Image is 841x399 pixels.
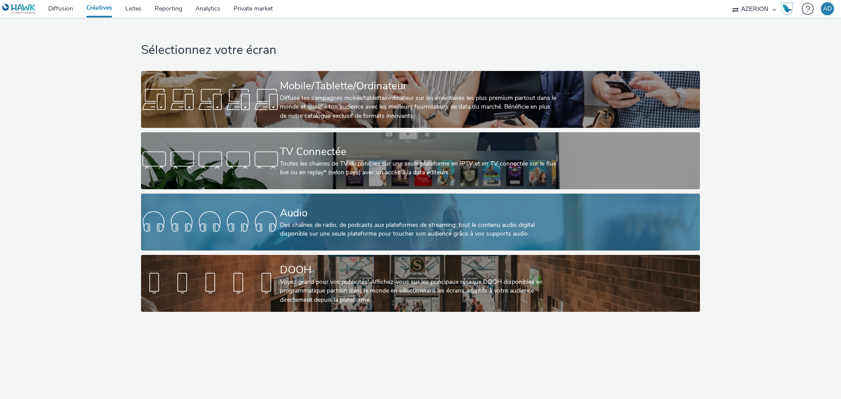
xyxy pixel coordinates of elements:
[823,2,832,15] div: AD
[280,278,558,304] div: Voyez grand pour vos publicités! Affichez-vous sur les principaux réseaux DOOH disponibles en pro...
[280,221,558,239] div: Des chaînes de radio, de podcasts aux plateformes de streaming: tout le contenu audio digital dis...
[781,2,797,16] a: Hawk Academy
[141,255,700,312] a: DOOHVoyez grand pour vos publicités! Affichez-vous sur les principaux réseaux DOOH disponibles en...
[280,159,558,177] div: Toutes les chaines de TV disponibles sur une seule plateforme en IPTV et en TV connectée sur le f...
[141,42,700,59] h1: Sélectionnez votre écran
[141,194,700,251] a: AudioDes chaînes de radio, de podcasts aux plateformes de streaming: tout le contenu audio digita...
[280,262,558,278] div: DOOH
[280,78,558,94] div: Mobile/Tablette/Ordinateur
[781,2,794,16] img: Hawk Academy
[141,132,700,189] a: TV ConnectéeToutes les chaines de TV disponibles sur une seule plateforme en IPTV et en TV connec...
[141,71,700,128] a: Mobile/Tablette/OrdinateurDiffuse tes campagnes mobile/tablette/ordinateur sur les inventaires le...
[2,4,36,14] img: undefined Logo
[280,94,558,120] div: Diffuse tes campagnes mobile/tablette/ordinateur sur les inventaires les plus premium partout dan...
[280,205,558,221] div: Audio
[280,144,558,159] div: TV Connectée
